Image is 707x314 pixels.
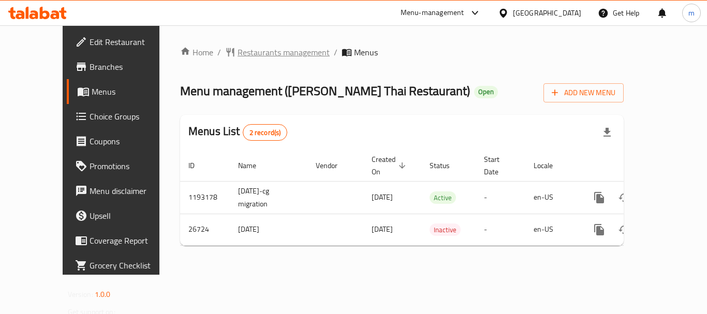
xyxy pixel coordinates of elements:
[243,128,287,138] span: 2 record(s)
[90,36,172,48] span: Edit Restaurant
[534,159,566,172] span: Locale
[474,86,498,98] div: Open
[180,181,230,214] td: 1193178
[612,217,637,242] button: Change Status
[401,7,464,19] div: Menu-management
[95,288,111,301] span: 1.0.0
[238,46,330,58] span: Restaurants management
[476,181,525,214] td: -
[525,214,579,245] td: en-US
[90,259,172,272] span: Grocery Checklist
[90,135,172,147] span: Coupons
[67,178,181,203] a: Menu disclaimer
[230,214,307,245] td: [DATE]
[90,210,172,222] span: Upsell
[476,214,525,245] td: -
[474,87,498,96] span: Open
[430,192,456,204] span: Active
[67,104,181,129] a: Choice Groups
[67,203,181,228] a: Upsell
[90,160,172,172] span: Promotions
[354,46,378,58] span: Menus
[430,159,463,172] span: Status
[67,228,181,253] a: Coverage Report
[587,185,612,210] button: more
[92,85,172,98] span: Menus
[67,54,181,79] a: Branches
[225,46,330,58] a: Restaurants management
[238,159,270,172] span: Name
[372,153,409,178] span: Created On
[543,83,624,102] button: Add New Menu
[180,150,695,246] table: enhanced table
[188,124,287,141] h2: Menus List
[67,129,181,154] a: Coupons
[579,150,695,182] th: Actions
[90,234,172,247] span: Coverage Report
[316,159,351,172] span: Vendor
[587,217,612,242] button: more
[430,224,461,236] span: Inactive
[372,190,393,204] span: [DATE]
[612,185,637,210] button: Change Status
[217,46,221,58] li: /
[67,253,181,278] a: Grocery Checklist
[67,29,181,54] a: Edit Restaurant
[67,154,181,178] a: Promotions
[372,222,393,236] span: [DATE]
[90,61,172,73] span: Branches
[484,153,513,178] span: Start Date
[90,110,172,123] span: Choice Groups
[688,7,695,19] span: m
[188,159,208,172] span: ID
[180,79,470,102] span: Menu management ( [PERSON_NAME] Thai Restaurant )
[180,214,230,245] td: 26724
[513,7,581,19] div: [GEOGRAPHIC_DATA]
[68,288,93,301] span: Version:
[67,79,181,104] a: Menus
[90,185,172,197] span: Menu disclaimer
[243,124,288,141] div: Total records count
[525,181,579,214] td: en-US
[180,46,624,58] nav: breadcrumb
[552,86,615,99] span: Add New Menu
[180,46,213,58] a: Home
[334,46,337,58] li: /
[595,120,620,145] div: Export file
[230,181,307,214] td: [DATE]-cg migration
